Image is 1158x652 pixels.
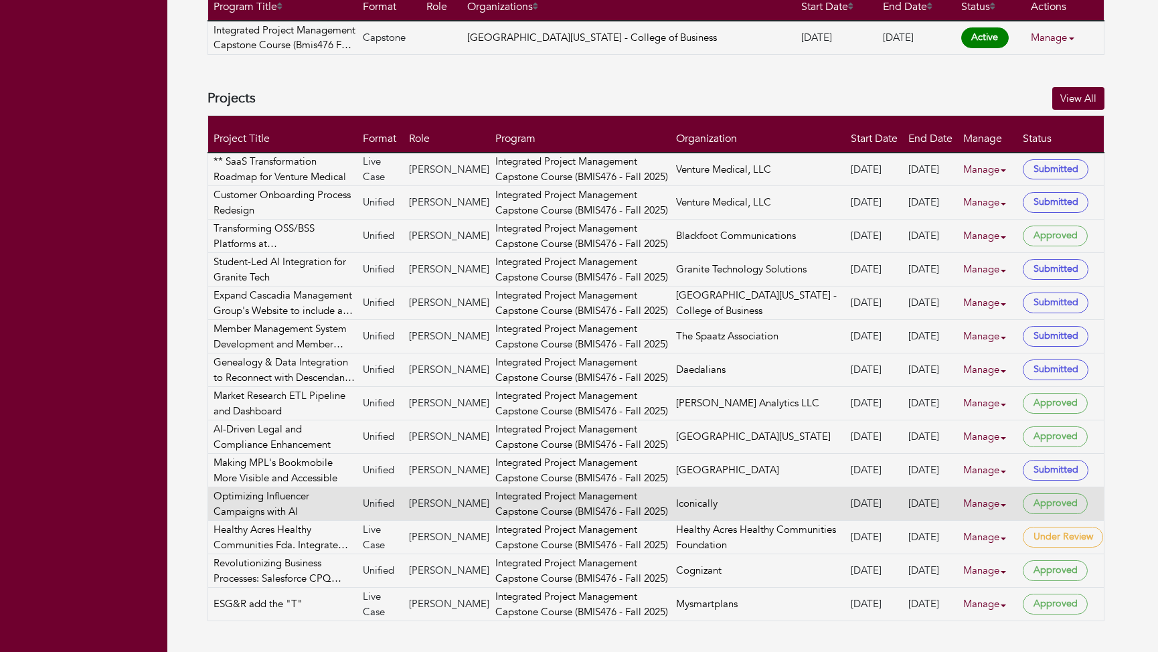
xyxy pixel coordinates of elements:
a: ESG&R add the "T" [214,596,357,612]
td: [DATE] [845,186,903,220]
th: Project Title [208,116,357,153]
span: Submitted [1023,159,1088,180]
span: Approved [1023,226,1088,246]
span: Approved [1023,560,1088,581]
a: AI-Driven Legal and Compliance Enhancement [214,422,357,452]
td: Live Case [357,153,404,186]
td: Unified [357,186,404,220]
a: Expand Cascadia Management Group's Website to include an Affiliate Member Portal [214,288,357,318]
h4: Projects [208,90,256,106]
span: Under Review [1023,527,1103,548]
a: [GEOGRAPHIC_DATA][US_STATE] - College of Business [676,289,837,317]
a: Granite Technology Solutions [676,262,807,276]
a: ** SaaS Transformation Roadmap for Venture Medical [214,154,357,184]
span: Approved [1023,493,1088,514]
a: Manage [963,323,1017,349]
td: [DATE] [903,554,958,588]
a: Transforming OSS/BSS Platforms at [GEOGRAPHIC_DATA] [214,221,357,251]
span: Submitted [1023,192,1088,213]
a: Integrated Project Management Capstone Course (BMIS476 - Fall 2025) [495,188,668,217]
a: Member Management System Development and Member Rediscovery [214,321,357,351]
td: [PERSON_NAME] [404,320,490,353]
th: Format [357,116,404,153]
span: Submitted [1023,293,1088,313]
a: Integrated Project Management Capstone Course (BMIS476 - Fall 2025) [495,489,668,518]
td: [PERSON_NAME] [404,420,490,454]
a: Manage [963,591,1017,617]
td: [DATE] [903,521,958,554]
a: Integrated Project Management Capstone Course (BMIS476 - Fall 2025) [495,355,668,384]
td: [DATE] [903,153,958,186]
td: [DATE] [845,387,903,420]
td: [PERSON_NAME] [404,287,490,320]
td: Unified [357,353,404,387]
a: Manage [963,290,1017,316]
a: Healthy Acres Healthy Communities Foundation [676,523,836,552]
a: Manage [963,390,1017,416]
td: [DATE] [845,454,903,487]
a: View All [1052,87,1104,110]
td: [PERSON_NAME] [404,487,490,521]
td: [DATE] [845,420,903,454]
a: Manage [963,524,1017,550]
td: [DATE] [796,21,878,54]
td: [DATE] [903,253,958,287]
a: Manage [963,491,1017,517]
a: Integrated Project Management Capstone Course (BMIS476 - Fall 2025) [495,389,668,418]
td: [DATE] [845,287,903,320]
td: [PERSON_NAME] [404,387,490,420]
td: Unified [357,454,404,487]
a: Cognizant [676,564,722,577]
td: [PERSON_NAME] [404,220,490,253]
td: Unified [357,387,404,420]
a: Venture Medical, LLC [676,163,771,176]
a: [PERSON_NAME] Analytics LLC [676,396,819,410]
a: Manage [963,157,1017,183]
a: Making MPL's Bookmobile More Visible and Accessible [214,455,357,485]
td: [DATE] [903,320,958,353]
a: [GEOGRAPHIC_DATA][US_STATE] - College of Business [467,31,717,44]
td: [DATE] [845,487,903,521]
th: Manage [958,116,1017,153]
td: [PERSON_NAME] [404,521,490,554]
td: Unified [357,487,404,521]
span: Submitted [1023,326,1088,347]
a: Integrated Project Management Capstone Course (Bmis476 Fall 2025) [214,23,357,53]
td: [PERSON_NAME] [404,454,490,487]
span: Submitted [1023,259,1088,280]
td: Capstone [357,21,421,54]
a: Venture Medical, LLC [676,195,771,209]
a: Iconically [676,497,718,510]
td: [DATE] [903,487,958,521]
td: [DATE] [903,387,958,420]
a: [GEOGRAPHIC_DATA][US_STATE] [676,430,831,443]
a: Integrated Project Management Capstone Course (BMIS476 - Fall 2025) [495,456,668,485]
td: [DATE] [845,554,903,588]
a: Integrated Project Management Capstone Course (BMIS476 - Fall 2025) [495,322,668,351]
a: [GEOGRAPHIC_DATA] [676,463,779,477]
td: [DATE] [845,220,903,253]
td: [PERSON_NAME] [404,588,490,621]
span: Submitted [1023,460,1088,481]
a: Manage [963,357,1017,383]
td: [PERSON_NAME] [404,353,490,387]
a: Mysmartplans [676,597,738,610]
td: [DATE] [845,588,903,621]
a: Integrated Project Management Capstone Course (BMIS476 - Fall 2025) [495,155,668,183]
td: Unified [357,220,404,253]
td: Unified [357,554,404,588]
a: Student-Led AI Integration for Granite Tech [214,254,357,284]
td: [PERSON_NAME] [404,253,490,287]
td: Unified [357,253,404,287]
td: [DATE] [845,353,903,387]
span: Active [961,27,1009,48]
td: [DATE] [903,588,958,621]
td: [PERSON_NAME] [404,153,490,186]
td: [DATE] [878,21,956,54]
td: [DATE] [845,320,903,353]
span: Approved [1023,426,1088,447]
span: Approved [1023,393,1088,414]
a: Manage [963,189,1017,216]
td: Unified [357,320,404,353]
td: [DATE] [903,287,958,320]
